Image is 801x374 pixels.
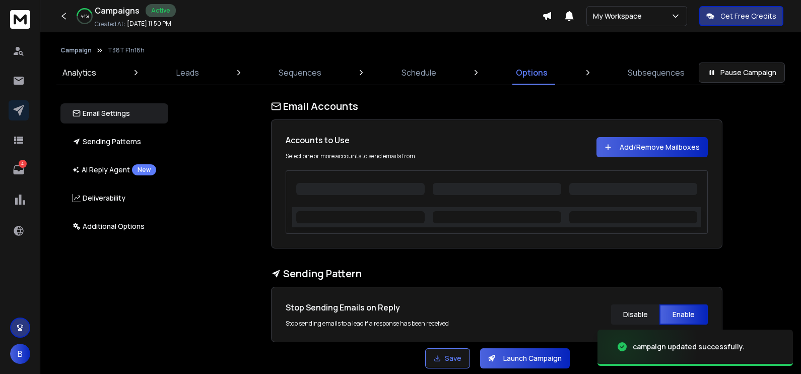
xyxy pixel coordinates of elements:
[19,160,27,168] p: 4
[60,103,168,123] button: Email Settings
[95,5,140,17] h1: Campaigns
[510,60,554,85] a: Options
[10,344,30,364] button: B
[108,46,145,54] p: T38T F1n18h
[81,13,89,19] p: 44 %
[127,20,171,28] p: [DATE] 11:50 PM
[628,67,685,79] p: Subsequences
[9,160,29,180] a: 4
[720,11,776,21] p: Get Free Credits
[73,108,130,118] p: Email Settings
[516,67,548,79] p: Options
[699,63,785,83] button: Pause Campaign
[95,20,125,28] p: Created At:
[279,67,321,79] p: Sequences
[593,11,646,21] p: My Workspace
[271,99,722,113] h1: Email Accounts
[60,46,92,54] button: Campaign
[56,60,102,85] a: Analytics
[699,6,783,26] button: Get Free Credits
[273,60,327,85] a: Sequences
[62,67,96,79] p: Analytics
[146,4,176,17] div: Active
[170,60,205,85] a: Leads
[176,67,199,79] p: Leads
[395,60,442,85] a: Schedule
[402,67,436,79] p: Schedule
[633,342,745,352] div: campaign updated successfully.
[622,60,691,85] a: Subsequences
